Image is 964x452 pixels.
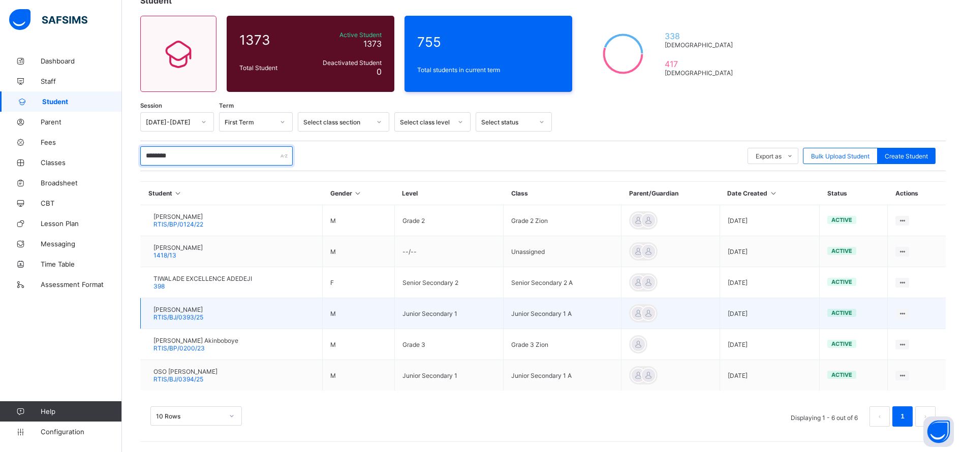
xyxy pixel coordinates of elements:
span: active [831,216,852,223]
span: Staff [41,77,122,85]
button: prev page [869,406,890,427]
button: Open asap [923,416,954,447]
span: OSO [PERSON_NAME] [153,368,217,375]
div: 10 Rows [156,412,223,420]
th: Gender [323,182,394,205]
li: 下一页 [915,406,936,427]
span: Dashboard [41,57,122,65]
td: [DATE] [720,360,819,391]
li: 上一页 [869,406,890,427]
span: 0 [377,67,382,77]
th: Student [141,182,323,205]
img: safsims [9,9,87,30]
span: Fees [41,138,122,146]
td: Grade 2 [394,205,504,236]
span: TIWALADE EXCELLENCE ADEDEJI [153,275,252,282]
span: Help [41,407,121,415]
th: Class [504,182,621,205]
span: Parent [41,118,122,126]
td: [DATE] [720,267,819,298]
span: Create Student [885,152,928,160]
span: 1373 [363,39,382,49]
div: Total Student [237,61,307,74]
span: [PERSON_NAME] [153,306,203,313]
i: Sort in Ascending Order [354,189,362,197]
button: next page [915,406,936,427]
span: [DEMOGRAPHIC_DATA] [665,69,737,77]
span: Session [140,102,162,109]
td: [DATE] [720,298,819,329]
span: Active Student [309,31,382,39]
td: Grade 3 Zion [504,329,621,360]
span: Term [219,102,234,109]
span: 1418/13 [153,251,176,259]
span: [DEMOGRAPHIC_DATA] [665,41,737,49]
th: Status [820,182,888,205]
span: 1373 [239,32,304,48]
td: [DATE] [720,329,819,360]
i: Sort in Ascending Order [769,189,778,197]
td: Junior Secondary 1 A [504,360,621,391]
span: Broadsheet [41,179,122,187]
td: Senior Secondary 2 [394,267,504,298]
div: Select class section [303,118,370,126]
span: Messaging [41,240,122,248]
span: 417 [665,59,737,69]
td: [DATE] [720,205,819,236]
td: [DATE] [720,236,819,267]
th: Parent/Guardian [621,182,720,205]
span: Configuration [41,428,121,436]
span: RTIS/BJ/0394/25 [153,375,203,383]
span: Deactivated Student [309,59,382,67]
span: active [831,340,852,347]
td: Junior Secondary 1 A [504,298,621,329]
span: Lesson Plan [41,219,122,228]
td: Unassigned [504,236,621,267]
td: M [323,329,394,360]
span: active [831,278,852,285]
span: Classes [41,158,122,167]
td: Senior Secondary 2 A [504,267,621,298]
span: Time Table [41,260,122,268]
span: RTIS/BP/0200/23 [153,344,205,352]
span: [PERSON_NAME] [153,244,203,251]
a: 1 [897,410,907,423]
td: M [323,205,394,236]
td: Junior Secondary 1 [394,298,504,329]
div: Select status [481,118,533,126]
span: Export as [756,152,782,160]
span: Bulk Upload Student [811,152,869,160]
li: Displaying 1 - 6 out of 6 [783,406,865,427]
div: First Term [225,118,274,126]
span: RTIS/BP/0124/22 [153,220,203,228]
span: Assessment Format [41,280,122,288]
span: active [831,247,852,254]
div: [DATE]-[DATE] [146,118,195,126]
td: Junior Secondary 1 [394,360,504,391]
span: RTIS/BJ/0393/25 [153,313,203,321]
td: M [323,298,394,329]
td: Grade 3 [394,329,504,360]
th: Date Created [720,182,819,205]
span: 338 [665,31,737,41]
li: 1 [892,406,913,427]
span: Total students in current term [417,66,559,74]
td: M [323,236,394,267]
th: Level [394,182,504,205]
span: 755 [417,34,559,50]
td: --/-- [394,236,504,267]
i: Sort in Ascending Order [174,189,182,197]
td: M [323,360,394,391]
div: Select class level [400,118,452,126]
span: Student [42,98,122,106]
span: active [831,309,852,316]
span: 398 [153,282,165,290]
th: Actions [888,182,946,205]
td: F [323,267,394,298]
span: CBT [41,199,122,207]
span: [PERSON_NAME] Akinboboye [153,337,238,344]
span: active [831,371,852,378]
span: [PERSON_NAME] [153,213,203,220]
td: Grade 2 Zion [504,205,621,236]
